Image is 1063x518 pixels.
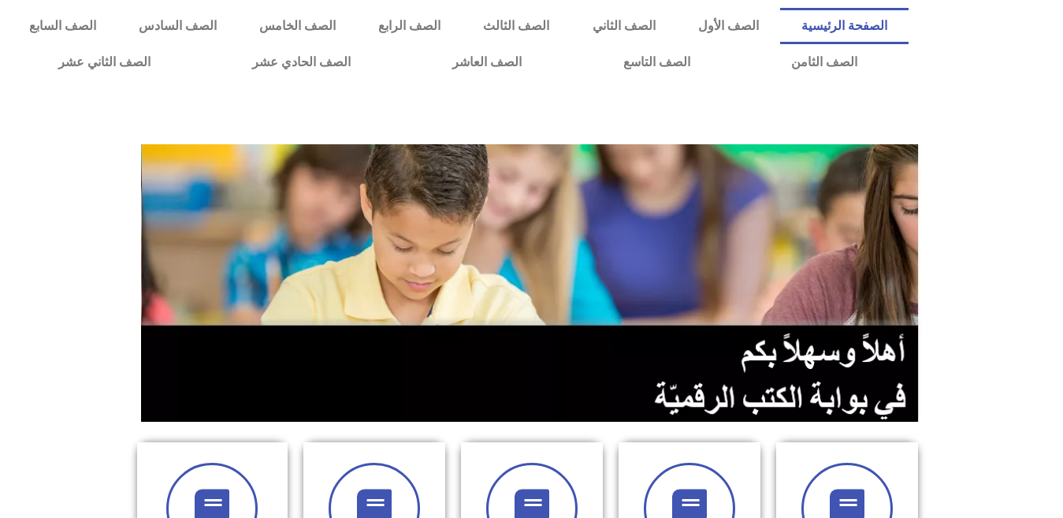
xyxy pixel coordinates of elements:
[741,44,909,80] a: الصف الثامن
[572,44,741,80] a: الصف التاسع
[780,8,909,44] a: الصفحة الرئيسية
[402,44,573,80] a: الصف العاشر
[202,44,402,80] a: الصف الحادي عشر
[571,8,677,44] a: الصف الثاني
[238,8,357,44] a: الصف الخامس
[462,8,571,44] a: الصف الثالث
[117,8,238,44] a: الصف السادس
[8,44,202,80] a: الصف الثاني عشر
[677,8,780,44] a: الصف الأول
[8,8,117,44] a: الصف السابع
[357,8,462,44] a: الصف الرابع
